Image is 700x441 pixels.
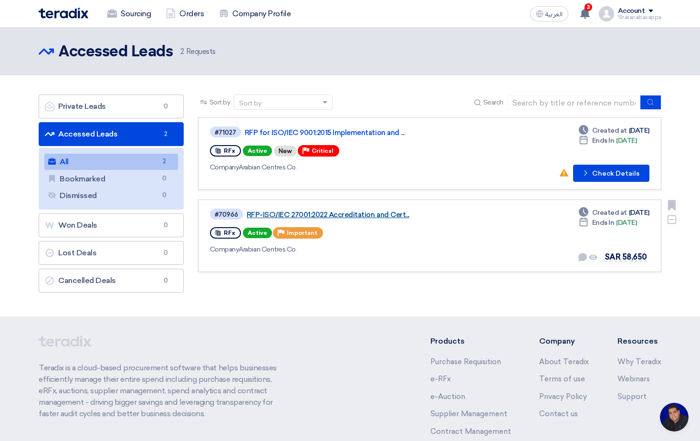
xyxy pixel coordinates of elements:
[159,190,170,200] span: 0
[430,375,451,383] a: e-RFx
[224,147,235,154] span: RFx
[100,3,158,24] a: Sourcing
[530,6,568,21] button: العربية
[660,403,689,431] a: Open chat
[158,3,211,24] a: Orders
[430,336,511,347] li: Products
[39,362,288,420] p: Teradix is a cloud-based procurement software that helps businesses efficiently manage their enti...
[312,147,334,154] span: Critical
[618,15,661,20] div: Sharanabasappa
[287,230,317,236] span: Important
[44,188,178,204] a: Dismissed
[430,357,501,366] a: Purchase Requisition
[210,244,487,254] div: Arabian Centres Co.
[210,162,485,172] div: Arabian Centres Co.
[617,357,661,366] a: Why Teradix
[573,165,649,182] button: Check Details
[245,128,483,137] a: RFP for ISO/IEC 9001:2015 Implementation and ...
[160,220,172,230] span: 0
[430,392,465,401] a: e-Auction
[539,375,585,383] a: Terms of use
[599,6,614,21] img: profile_test.png
[160,248,172,258] span: 0
[39,8,88,19] img: Teradix logo
[592,136,615,146] span: Ends In
[160,276,172,285] span: 0
[592,208,627,218] span: Created at
[579,126,649,136] div: [DATE]
[545,11,563,18] span: العربية
[592,218,615,228] span: Ends In
[243,146,272,156] span: Active
[160,129,172,139] span: 2
[39,122,184,146] a: Accessed Leads2
[243,228,272,238] span: Active
[618,7,645,15] div: Account
[430,409,507,418] a: Supplier Management
[44,154,178,170] a: All
[224,230,235,236] span: RFx
[239,98,261,108] div: Sort by
[247,210,485,219] a: RFP-ISO/IEC 27001:2022 Accreditation and Cert...
[585,3,592,11] span: 3
[215,129,236,136] div: #71027
[483,97,503,107] span: Search
[617,336,661,347] li: Resources
[180,47,184,56] span: 2
[209,97,230,107] span: Sort by
[579,208,649,218] div: [DATE]
[617,392,647,401] a: Support
[160,102,172,111] span: 0
[39,241,184,265] a: Lost Deals0
[274,146,297,157] div: New
[507,95,641,110] input: Search by title or reference number
[605,252,647,262] span: SAR 58,650
[539,336,589,347] li: Company
[39,94,184,118] a: Private Leads0
[159,174,170,184] span: 0
[59,42,173,62] h2: Accessed Leads
[539,409,578,418] a: Contact us
[44,171,178,187] a: Bookmarked
[579,136,637,146] div: [DATE]
[539,357,589,366] a: About Teradix
[210,163,239,171] span: Company
[39,213,184,237] a: Won Deals0
[159,157,170,167] span: 2
[592,126,627,136] span: Created at
[210,245,239,253] span: Company
[215,211,238,218] div: #70966
[430,427,511,436] a: Contract Management
[617,375,650,383] a: Webinars
[39,269,184,293] a: Cancelled Deals0
[539,392,587,401] a: Privacy Policy
[211,3,298,24] a: Company Profile
[579,218,637,228] div: [DATE]
[180,46,216,57] span: Requests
